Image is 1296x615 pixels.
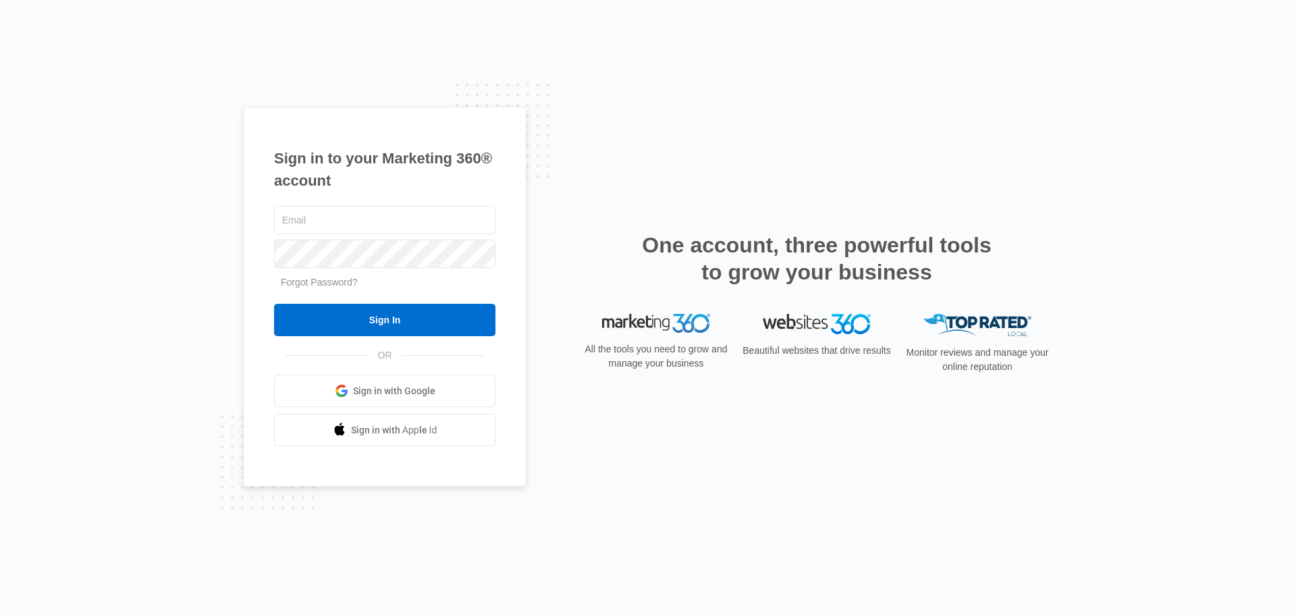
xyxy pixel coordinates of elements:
[741,344,892,358] p: Beautiful websites that drive results
[638,232,996,286] h2: One account, three powerful tools to grow your business
[274,304,495,336] input: Sign In
[274,414,495,446] a: Sign in with Apple Id
[274,206,495,234] input: Email
[580,342,732,371] p: All the tools you need to grow and manage your business
[274,375,495,407] a: Sign in with Google
[281,277,358,288] a: Forgot Password?
[369,348,402,363] span: OR
[353,384,435,398] span: Sign in with Google
[763,314,871,333] img: Websites 360
[602,314,710,333] img: Marketing 360
[923,314,1031,336] img: Top Rated Local
[902,346,1053,374] p: Monitor reviews and manage your online reputation
[274,147,495,192] h1: Sign in to your Marketing 360® account
[351,423,437,437] span: Sign in with Apple Id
